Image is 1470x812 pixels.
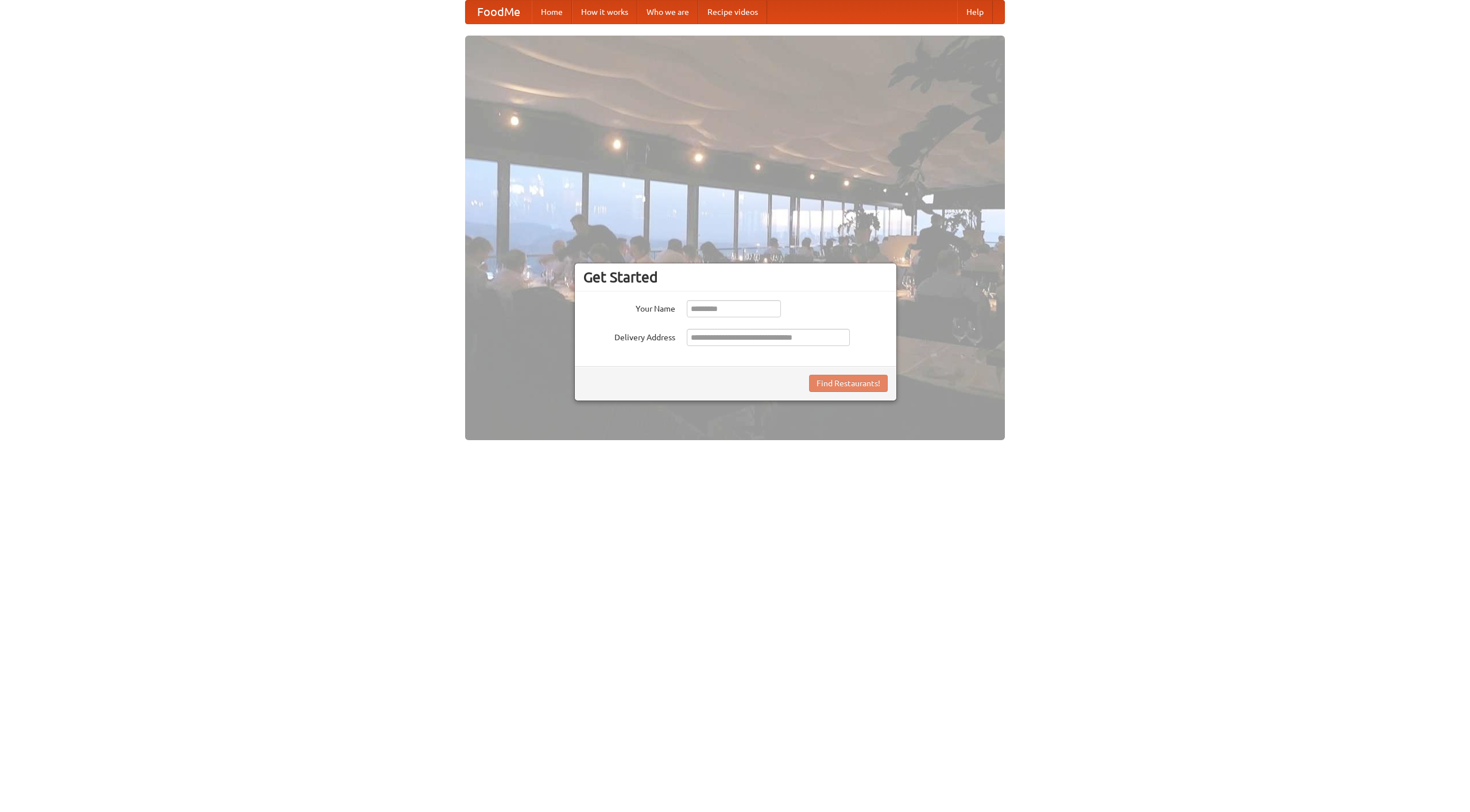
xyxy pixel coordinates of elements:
a: Home [532,1,572,24]
a: Help [957,1,993,24]
a: How it works [572,1,637,24]
a: FoodMe [466,1,532,24]
label: Delivery Address [583,329,675,343]
a: Recipe videos [698,1,767,24]
h3: Get Started [583,269,888,286]
button: Find Restaurants! [809,375,888,392]
label: Your Name [583,300,675,314]
a: Who we are [637,1,698,24]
